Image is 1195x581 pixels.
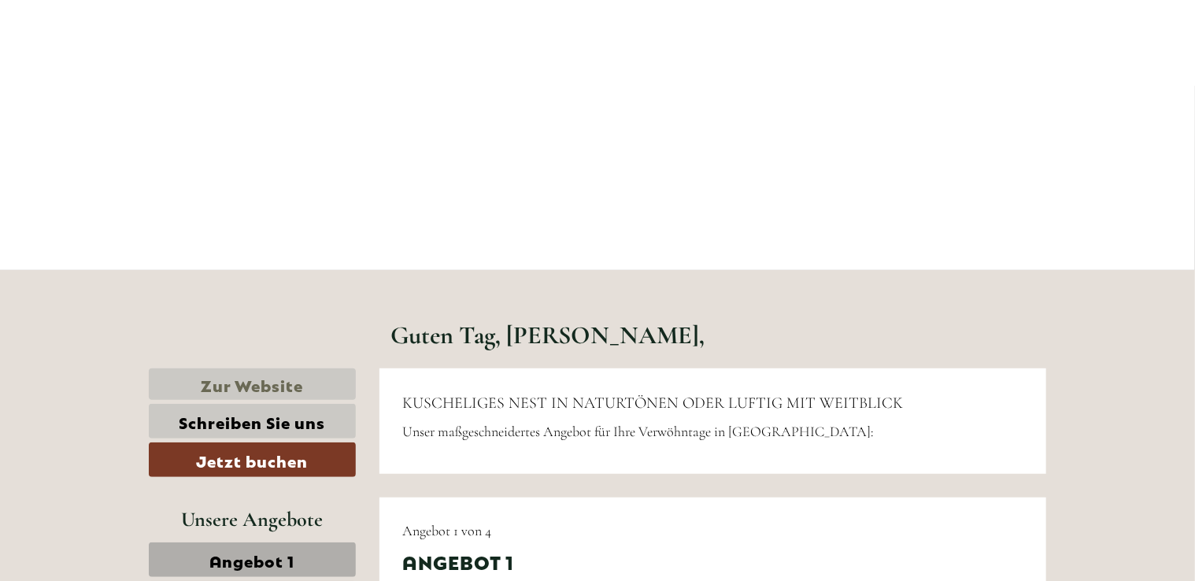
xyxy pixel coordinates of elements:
[149,368,356,401] a: Zur Website
[403,423,875,440] span: Unser maßgeschneidertes Angebot für Ihre Verwöhntage in [GEOGRAPHIC_DATA]:
[209,549,294,571] span: Angebot 1
[391,321,705,349] h1: Guten Tag, [PERSON_NAME],
[510,408,620,442] button: Senden
[24,46,224,58] div: [GEOGRAPHIC_DATA]
[149,505,356,534] div: Unsere Angebote
[149,404,356,439] a: Schreiben Sie uns
[149,442,356,477] a: Jetzt buchen
[403,522,492,539] span: Angebot 1 von 4
[403,548,515,575] div: Angebot 1
[403,394,904,413] span: KUSCHELIGES NEST IN NATURTÖNEN ODER LUFTIG MIT WEITBLICK
[12,43,231,91] div: Guten Tag, wie können wir Ihnen helfen?
[282,12,339,39] div: [DATE]
[24,76,224,87] small: 20:36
